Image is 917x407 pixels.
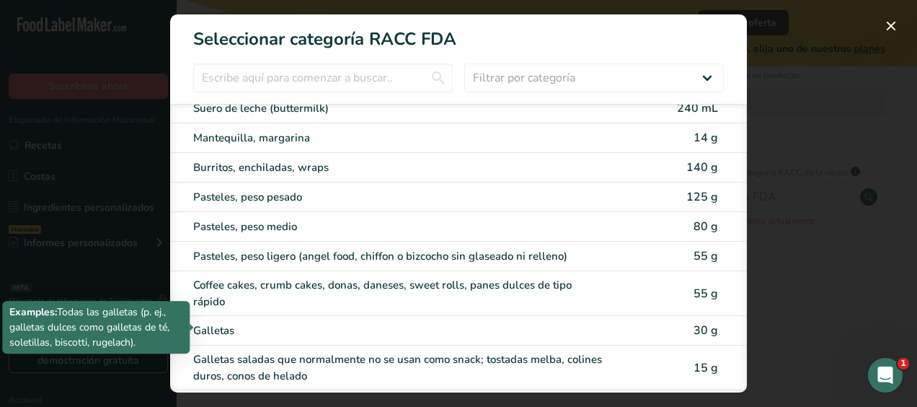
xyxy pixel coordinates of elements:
div: Suero de leche (buttermilk) [193,100,603,117]
span: 30 g [694,323,718,338]
input: Escribe aquí para comenzar a buscar.. [193,64,453,92]
span: 14 g [694,130,718,146]
div: Mantequilla, margarina [193,130,603,146]
div: Galletas [193,323,603,339]
p: Todas las galletas (p. ej., galletas dulces como galletas de té, soletillas, biscotti, rugelach). [9,305,182,350]
div: Burritos, enchiladas, wraps [193,159,603,176]
span: 80 g [694,219,718,235]
b: Examples: [9,305,57,319]
div: Coffee cakes, crumb cakes, donas, daneses, sweet rolls, panes dulces de tipo rápido [193,277,603,310]
span: 55 g [694,286,718,302]
span: 55 g [694,248,718,264]
div: Galletas saladas que normalmente no se usan como snack; tostadas melba, colines duros, conos de h... [193,351,603,384]
span: 240 mL [677,100,718,116]
span: 125 g [686,189,718,205]
div: Pasteles, peso pesado [193,189,603,206]
h1: Seleccionar categoría RACC FDA [170,14,747,52]
iframe: Intercom live chat [868,358,903,393]
span: 140 g [686,159,718,175]
div: Pasteles, peso medio [193,219,603,235]
span: 1 [898,358,909,369]
span: 15 g [694,360,718,376]
div: Pasteles, peso ligero (angel food, chiffon o bizcocho sin glaseado ni relleno) [193,248,603,265]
